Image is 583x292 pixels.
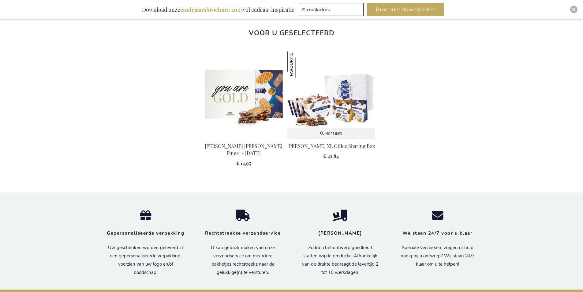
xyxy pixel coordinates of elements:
[107,230,184,236] strong: Gepersonaliseerde verpakking
[287,51,314,78] img: Jules Destrooper XL Office Sharing Box
[287,143,375,149] a: [PERSON_NAME] XL Office Sharing Box
[570,6,577,13] div: Close
[106,244,185,277] p: Uw geschenken worden geleverd in een gepersonaliseerde verpakking, voorzien van uw logo en/of boo...
[200,135,287,141] a: Jules Destrooper Jules' Finest - Secretary Day
[287,128,375,139] a: More info
[236,160,251,166] span: € 14,95
[402,230,473,236] strong: We staan 24/7 voor u klaar
[572,8,576,11] img: Close
[299,3,365,18] form: marketing offers and promotions
[287,51,375,139] img: Jules Destrooper XL Office Sharing Box
[249,28,334,38] strong: Voor u geselecteerd
[205,230,281,236] strong: Rechtstreekse verzendservice
[323,153,339,159] span: € 42,84
[301,244,380,277] p: Zodra u het ontwerp goedkeurt starten wij de productie. Afhankelijk van de drukte bedraagt de lev...
[398,244,477,268] p: Speciale verzoeken, vragen of hulp nodig bij u ontwerp? Wij staan 24/7 klaar om u te helpen!
[180,6,243,13] b: eindejaarsbrochure 2025
[204,244,282,277] p: U kan gebruik maken van onze verzendservice om meerdere pakketjes rechtstreeks naar de gelukkige(...
[200,51,287,137] img: Jules Destrooper Jules' Finest - Secretary Day
[367,3,444,16] button: Brochure downloaden
[205,143,282,156] a: [PERSON_NAME] [PERSON_NAME] Finest - [DATE]
[139,3,297,16] div: Download onze vol cadeau-inspiratie
[299,3,364,16] input: E-mailadres
[318,230,362,236] strong: [PERSON_NAME]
